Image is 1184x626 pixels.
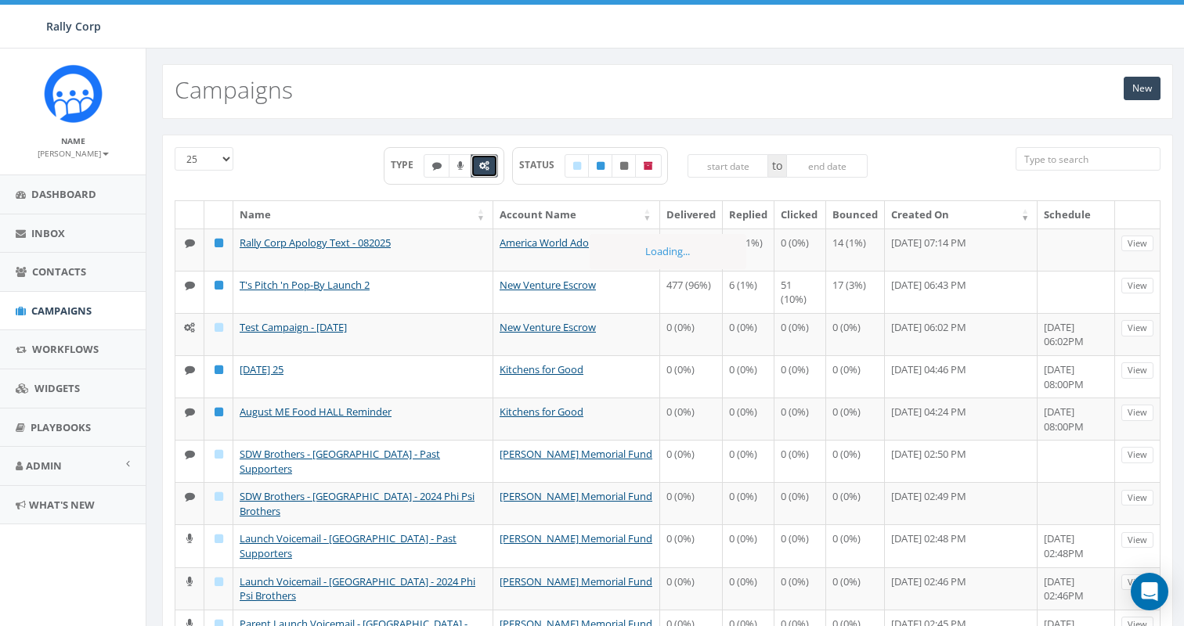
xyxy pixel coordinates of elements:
[26,459,62,473] span: Admin
[885,355,1038,398] td: [DATE] 04:46 PM
[1131,573,1168,610] div: Open Intercom Messenger
[185,238,195,248] i: Text SMS
[457,161,464,171] i: Ringless Voice Mail
[588,154,613,178] label: Published
[215,238,223,248] i: Published
[660,355,724,398] td: 0 (0%)
[31,187,96,201] span: Dashboard
[723,567,774,610] td: 0 (0%)
[215,491,223,502] i: Draft
[723,440,774,482] td: 0 (0%)
[774,567,826,610] td: 0 (0%)
[240,574,475,603] a: Launch Voicemail - [GEOGRAPHIC_DATA] - 2024 Phi Psi Brothers
[660,567,724,610] td: 0 (0%)
[723,355,774,398] td: 0 (0%)
[240,489,475,518] a: SDW Brothers - [GEOGRAPHIC_DATA] - 2024 Phi Psi Brothers
[240,236,391,250] a: Rally Corp Apology Text - 082025
[185,449,195,459] i: Text SMS
[826,355,885,398] td: 0 (0%)
[723,524,774,567] td: 0 (0%)
[1121,490,1153,506] a: View
[885,201,1038,228] th: Created On: activate to sort column ascending
[826,271,885,313] td: 17 (3%)
[240,531,457,560] a: Launch Voicemail - [GEOGRAPHIC_DATA] - Past Supporters
[1038,567,1115,610] td: [DATE] 02:46PM
[471,154,498,178] label: Automated Message
[175,77,293,103] h2: Campaigns
[1038,524,1115,567] td: [DATE] 02:48PM
[184,322,195,333] i: Automated Message
[186,577,193,587] i: Ringless Voice Mail
[1038,398,1115,440] td: [DATE] 08:00PM
[660,228,724,271] td: 2650 (99%)
[660,482,724,524] td: 0 (0%)
[768,154,786,178] span: to
[590,234,746,269] div: Loading...
[660,313,724,355] td: 0 (0%)
[1121,236,1153,252] a: View
[1121,574,1153,591] a: View
[723,482,774,524] td: 0 (0%)
[1121,320,1153,336] a: View
[885,482,1038,524] td: [DATE] 02:49 PM
[635,154,662,178] label: Archived
[826,440,885,482] td: 0 (0%)
[723,201,774,228] th: Replied
[215,407,223,417] i: Published
[774,271,826,313] td: 51 (10%)
[519,158,565,171] span: STATUS
[774,482,826,524] td: 0 (0%)
[32,264,86,279] span: Contacts
[391,158,424,171] span: TYPE
[240,362,283,376] a: [DATE] 25
[32,342,99,356] span: Workflows
[1121,362,1153,379] a: View
[826,567,885,610] td: 0 (0%)
[500,405,583,419] a: Kitchens for Good
[29,498,95,512] span: What's New
[215,280,223,290] i: Published
[774,355,826,398] td: 0 (0%)
[774,228,826,271] td: 0 (0%)
[500,489,652,503] a: [PERSON_NAME] Memorial Fund
[479,161,489,171] i: Automated Message
[774,313,826,355] td: 0 (0%)
[688,154,769,178] input: start date
[885,313,1038,355] td: [DATE] 06:02 PM
[31,420,91,434] span: Playbooks
[786,154,868,178] input: end date
[215,365,223,375] i: Published
[240,405,392,419] a: August ME Food HALL Reminder
[46,19,101,34] span: Rally Corp
[31,226,65,240] span: Inbox
[493,201,660,228] th: Account Name: activate to sort column ascending
[885,398,1038,440] td: [DATE] 04:24 PM
[660,271,724,313] td: 477 (96%)
[31,304,92,318] span: Campaigns
[1124,77,1161,100] a: New
[1121,278,1153,294] a: View
[1038,313,1115,355] td: [DATE] 06:02PM
[826,398,885,440] td: 0 (0%)
[885,271,1038,313] td: [DATE] 06:43 PM
[620,161,628,171] i: Unpublished
[826,482,885,524] td: 0 (0%)
[774,201,826,228] th: Clicked
[500,447,652,461] a: [PERSON_NAME] Memorial Fund
[723,271,774,313] td: 6 (1%)
[1016,147,1161,171] input: Type to search
[432,161,442,171] i: Text SMS
[500,531,652,545] a: [PERSON_NAME] Memorial Fund
[500,320,596,334] a: New Venture Escrow
[38,148,109,159] small: [PERSON_NAME]
[885,567,1038,610] td: [DATE] 02:46 PM
[186,534,193,544] i: Ringless Voice Mail
[565,154,590,178] label: Draft
[38,146,109,160] a: [PERSON_NAME]
[723,228,774,271] td: 14 (1%)
[1038,201,1115,228] th: Schedule
[660,524,724,567] td: 0 (0%)
[660,440,724,482] td: 0 (0%)
[885,524,1038,567] td: [DATE] 02:48 PM
[660,398,724,440] td: 0 (0%)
